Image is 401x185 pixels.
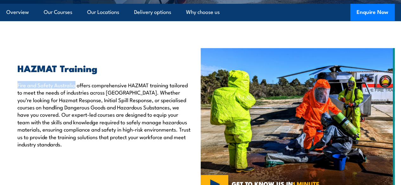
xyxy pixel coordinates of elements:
a: Delivery options [134,4,171,21]
a: Why choose us [186,4,220,21]
h2: HAZMAT Training [17,64,191,72]
a: Our Locations [87,4,119,21]
a: Overview [6,4,29,21]
p: Fire and Safety Australia offers comprehensive HAZMAT training tailored to meet the needs of indu... [17,81,191,148]
a: Our Courses [44,4,72,21]
button: Enquire Now [350,4,395,21]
